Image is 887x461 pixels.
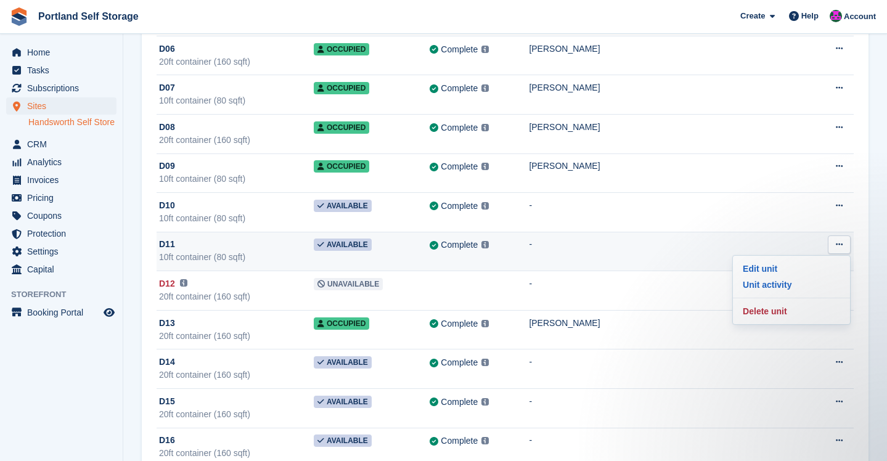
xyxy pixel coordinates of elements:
a: menu [6,44,116,61]
td: - [529,349,810,389]
div: [PERSON_NAME] [529,43,810,55]
a: menu [6,207,116,224]
span: D07 [159,81,175,94]
span: Sites [27,97,101,115]
span: D09 [159,160,175,173]
div: Complete [441,82,478,95]
div: 10ft container (80 sqft) [159,251,314,264]
span: Storefront [11,288,123,301]
div: 20ft container (160 sqft) [159,330,314,343]
img: icon-info-grey-7440780725fd019a000dd9b08b2336e03edf1995a4989e88bcd33f0948082b44.svg [481,124,489,131]
a: Unit activity [738,277,845,293]
img: icon-info-grey-7440780725fd019a000dd9b08b2336e03edf1995a4989e88bcd33f0948082b44.svg [481,241,489,248]
div: Complete [441,239,478,251]
a: menu [6,261,116,278]
span: Booking Portal [27,304,101,321]
td: - [529,271,810,311]
a: Portland Self Storage [33,6,144,27]
span: Available [314,434,372,447]
span: Available [314,200,372,212]
div: Complete [441,121,478,134]
div: 10ft container (80 sqft) [159,94,314,107]
div: 20ft container (160 sqft) [159,408,314,421]
a: menu [6,189,116,206]
span: Home [27,44,101,61]
span: Capital [27,261,101,278]
td: - [529,193,810,232]
div: 20ft container (160 sqft) [159,55,314,68]
div: Complete [441,434,478,447]
div: 20ft container (160 sqft) [159,134,314,147]
span: D14 [159,356,175,369]
a: Edit unit [738,261,845,277]
a: menu [6,97,116,115]
div: Complete [441,317,478,330]
img: icon-info-grey-7440780725fd019a000dd9b08b2336e03edf1995a4989e88bcd33f0948082b44.svg [481,163,489,170]
span: Occupied [314,160,369,173]
span: D11 [159,238,175,251]
a: Preview store [102,305,116,320]
img: icon-info-grey-7440780725fd019a000dd9b08b2336e03edf1995a4989e88bcd33f0948082b44.svg [481,84,489,92]
a: Delete unit [738,303,845,319]
span: CRM [27,136,101,153]
span: Invoices [27,171,101,189]
span: Account [844,10,876,23]
span: Occupied [314,317,369,330]
span: Subscriptions [27,80,101,97]
td: - [529,232,810,271]
div: 10ft container (80 sqft) [159,212,314,225]
span: D08 [159,121,175,134]
span: Occupied [314,82,369,94]
img: icon-info-grey-7440780725fd019a000dd9b08b2336e03edf1995a4989e88bcd33f0948082b44.svg [481,46,489,53]
a: menu [6,136,116,153]
a: menu [6,304,116,321]
div: Complete [441,396,478,409]
span: Analytics [27,153,101,171]
span: Available [314,356,372,369]
span: Occupied [314,43,369,55]
img: icon-info-grey-7440780725fd019a000dd9b08b2336e03edf1995a4989e88bcd33f0948082b44.svg [481,398,489,406]
img: icon-info-grey-7440780725fd019a000dd9b08b2336e03edf1995a4989e88bcd33f0948082b44.svg [481,437,489,444]
span: Pricing [27,189,101,206]
span: Unavailable [314,278,383,290]
a: Handsworth Self Store [28,116,116,128]
a: menu [6,62,116,79]
img: icon-info-grey-7440780725fd019a000dd9b08b2336e03edf1995a4989e88bcd33f0948082b44.svg [481,320,489,327]
div: [PERSON_NAME] [529,81,810,94]
img: David Baker [830,10,842,22]
div: Complete [441,356,478,369]
div: [PERSON_NAME] [529,317,810,330]
div: 10ft container (80 sqft) [159,173,314,186]
span: D13 [159,317,175,330]
span: Settings [27,243,101,260]
a: menu [6,225,116,242]
img: icon-info-grey-7440780725fd019a000dd9b08b2336e03edf1995a4989e88bcd33f0948082b44.svg [481,359,489,366]
span: D16 [159,434,175,447]
img: stora-icon-8386f47178a22dfd0bd8f6a31ec36ba5ce8667c1dd55bd0f319d3a0aa187defe.svg [10,7,28,26]
div: Complete [441,43,478,56]
a: menu [6,80,116,97]
img: icon-info-grey-7440780725fd019a000dd9b08b2336e03edf1995a4989e88bcd33f0948082b44.svg [481,202,489,210]
span: D06 [159,43,175,55]
div: [PERSON_NAME] [529,160,810,173]
span: Tasks [27,62,101,79]
span: Occupied [314,121,369,134]
td: - [529,389,810,428]
div: [PERSON_NAME] [529,121,810,134]
span: Protection [27,225,101,242]
a: menu [6,171,116,189]
div: Complete [441,160,478,173]
img: icon-info-grey-7440780725fd019a000dd9b08b2336e03edf1995a4989e88bcd33f0948082b44.svg [180,279,187,287]
span: Coupons [27,207,101,224]
span: D10 [159,199,175,212]
div: 20ft container (160 sqft) [159,447,314,460]
span: Help [801,10,819,22]
span: Available [314,239,372,251]
span: D12 [159,277,175,290]
div: Complete [441,200,478,213]
a: menu [6,153,116,171]
span: Create [740,10,765,22]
